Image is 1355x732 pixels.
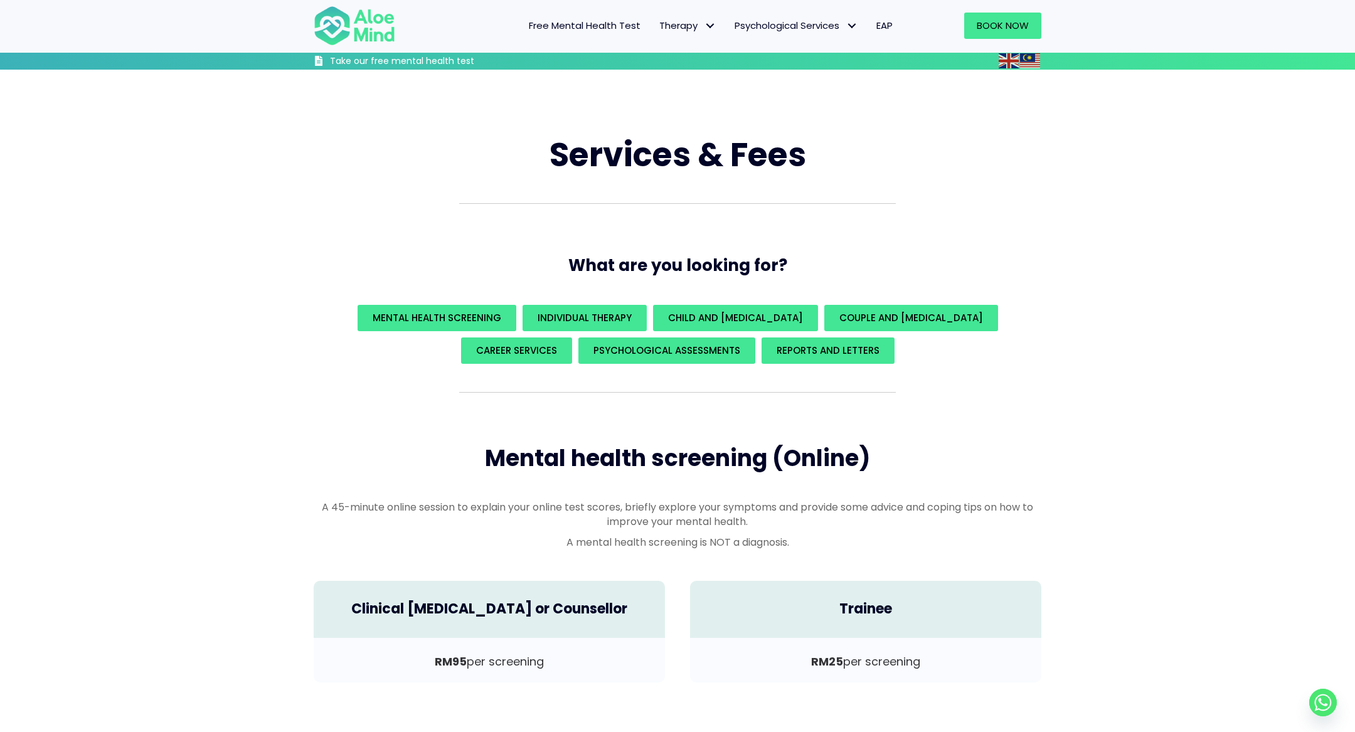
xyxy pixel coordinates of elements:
img: Aloe mind Logo [314,5,395,46]
a: Individual Therapy [523,305,647,331]
span: REPORTS AND LETTERS [777,344,879,357]
p: A mental health screening is NOT a diagnosis. [314,535,1041,549]
a: Psychological assessments [578,337,755,364]
a: Take our free mental health test [314,55,541,70]
a: Book Now [964,13,1041,39]
a: Mental Health Screening [358,305,516,331]
span: Psychological Services [735,19,858,32]
span: Couple and [MEDICAL_DATA] [839,311,983,324]
span: EAP [876,19,893,32]
div: What are you looking for? [314,302,1041,367]
span: What are you looking for? [568,254,787,277]
a: Career Services [461,337,572,364]
img: ms [1020,53,1040,68]
span: Psychological Services: submenu [842,17,861,35]
a: Malay [1020,53,1041,68]
a: Psychological ServicesPsychological Services: submenu [725,13,867,39]
a: Couple and [MEDICAL_DATA] [824,305,998,331]
img: en [999,53,1019,68]
b: RM25 [811,654,843,669]
p: per screening [703,654,1029,670]
span: Services & Fees [550,132,806,178]
a: Whatsapp [1309,689,1337,716]
h4: Trainee [703,600,1029,619]
span: Individual Therapy [538,311,632,324]
span: Psychological assessments [593,344,740,357]
p: A 45-minute online session to explain your online test scores, briefly explore your symptoms and ... [314,500,1041,529]
h4: Clinical [MEDICAL_DATA] or Counsellor [326,600,652,619]
a: EAP [867,13,902,39]
span: Career Services [476,344,557,357]
span: Mental Health Screening [373,311,501,324]
a: TherapyTherapy: submenu [650,13,725,39]
a: Free Mental Health Test [519,13,650,39]
b: RM95 [435,654,467,669]
h3: Take our free mental health test [330,55,541,68]
span: Book Now [977,19,1029,32]
span: Therapy [659,19,716,32]
a: English [999,53,1020,68]
p: per screening [326,654,652,670]
nav: Menu [412,13,902,39]
a: Child and [MEDICAL_DATA] [653,305,818,331]
a: REPORTS AND LETTERS [762,337,895,364]
span: Mental health screening (Online) [485,442,870,474]
span: Therapy: submenu [701,17,719,35]
span: Free Mental Health Test [529,19,640,32]
span: Child and [MEDICAL_DATA] [668,311,803,324]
